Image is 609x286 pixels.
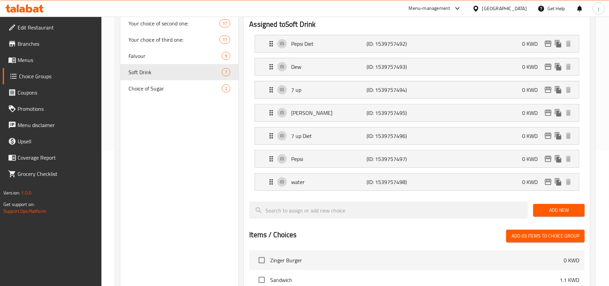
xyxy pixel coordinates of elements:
div: [GEOGRAPHIC_DATA] [482,5,527,12]
p: (ID: 1539757496) [367,132,417,140]
span: Soft Drink [128,68,222,76]
span: Sandwich [270,276,560,284]
button: delete [563,39,573,49]
span: Get support on: [3,200,34,209]
a: Promotions [3,101,102,117]
div: Expand [255,127,579,144]
a: Support.OpsPlatform [3,207,46,216]
span: Menus [18,56,96,64]
button: edit [543,85,553,95]
button: edit [543,177,553,187]
span: Promotions [18,105,96,113]
span: 9 [222,53,230,59]
button: duplicate [553,131,563,141]
span: Choice Groups [19,72,96,80]
a: Upsell [3,133,102,149]
button: delete [563,85,573,95]
div: Choices [222,68,230,76]
input: search [249,202,528,219]
p: 7 up Diet [291,132,367,140]
div: Choices [219,36,230,44]
button: delete [563,131,573,141]
div: Your choice of second one:17 [120,15,238,32]
button: duplicate [553,177,563,187]
button: duplicate [553,39,563,49]
div: Menu-management [409,4,450,13]
li: Expand [249,55,585,78]
span: Branches [18,40,96,48]
a: Choice Groups [3,68,102,84]
div: Falvour9 [120,48,238,64]
span: Select choice [255,253,269,267]
span: j [598,5,599,12]
p: 1.1 KWD [560,276,579,284]
div: Choices [219,19,230,27]
button: delete [563,108,573,118]
div: Choice of Sugar2 [120,80,238,97]
a: Coupons [3,84,102,101]
h2: Assigned to Soft Drink [249,19,585,29]
span: 7 [222,69,230,76]
li: Expand [249,101,585,124]
div: Choices [222,52,230,60]
span: Add (0) items to choice group [512,232,579,240]
button: delete [563,177,573,187]
li: Expand [249,78,585,101]
span: Zinger Burger [270,256,564,264]
a: Grocery Checklist [3,166,102,182]
p: 7 up [291,86,367,94]
button: delete [563,62,573,72]
button: Add (0) items to choice group [506,230,585,242]
p: Pepsi Diet [291,40,367,48]
button: duplicate [553,62,563,72]
p: 0 KWD [522,40,543,48]
li: Expand [249,124,585,147]
span: 1.0.0 [21,188,31,197]
a: Edit Restaurant [3,19,102,36]
div: Soft Drink7 [120,64,238,80]
p: (ID: 1539757494) [367,86,417,94]
button: edit [543,39,553,49]
div: Expand [255,104,579,121]
li: Expand [249,147,585,170]
span: Coverage Report [18,154,96,162]
span: Your choice of third one: [128,36,219,44]
button: delete [563,154,573,164]
p: 0 KWD [522,132,543,140]
p: Dew [291,63,367,71]
span: Coupons [18,88,96,97]
span: Edit Restaurant [18,23,96,32]
button: Add New [533,204,585,217]
p: (ID: 1539757498) [367,178,417,186]
span: 17 [220,20,230,27]
span: 17 [220,37,230,43]
button: duplicate [553,154,563,164]
div: Expand [255,58,579,75]
p: Pepsi [291,155,367,163]
a: Branches [3,36,102,52]
span: Choice of Sugar [128,84,222,93]
li: Expand [249,170,585,193]
span: Your choice of second one: [128,19,219,27]
div: Expand [255,81,579,98]
a: Coverage Report [3,149,102,166]
a: Menu disclaimer [3,117,102,133]
button: edit [543,154,553,164]
p: (ID: 1539757497) [367,155,417,163]
div: Expand [255,35,579,52]
p: (ID: 1539757493) [367,63,417,71]
span: Grocery Checklist [18,170,96,178]
button: edit [543,62,553,72]
a: Menus [3,52,102,68]
span: 2 [222,85,230,92]
div: Your choice of third one:17 [120,32,238,48]
p: 0 KWD [522,178,543,186]
p: 0 KWD [522,63,543,71]
p: 0 KWD [522,109,543,117]
li: Expand [249,32,585,55]
p: water [291,178,367,186]
p: 0 KWD [564,256,579,264]
h2: Items / Choices [249,230,297,240]
span: Add New [539,206,579,214]
span: Falvour [128,52,222,60]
